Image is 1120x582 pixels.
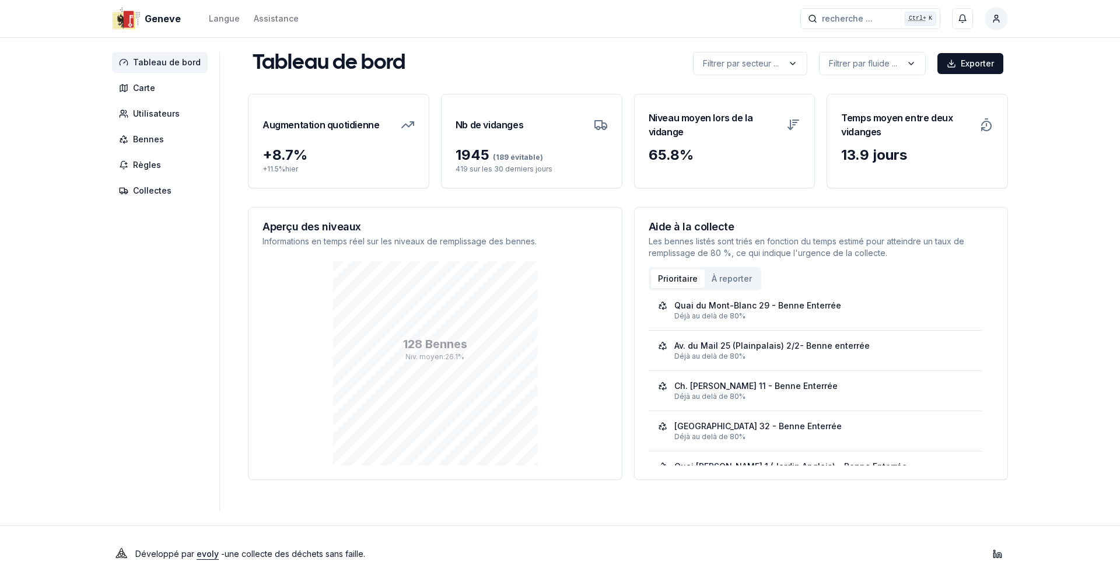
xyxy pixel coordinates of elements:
div: Déjà au delà de 80% [674,432,973,441]
a: Carte [112,78,212,99]
a: Utilisateurs [112,103,212,124]
a: Av. du Mail 25 (Plainpalais) 2/2- Benne enterréeDéjà au delà de 80% [658,340,973,361]
button: Langue [209,12,240,26]
div: Quai du Mont-Blanc 29 - Benne Enterrée [674,300,841,311]
span: (189 évitable) [489,153,543,162]
div: 1945 [456,146,608,164]
div: Quai [PERSON_NAME] 1 (Jardin Anglais) - Benne Enterrée [674,461,907,472]
span: Bennes [133,134,164,145]
h3: Niveau moyen lors de la vidange [649,108,780,141]
a: Geneve [112,12,185,26]
a: Tableau de bord [112,52,212,73]
span: Tableau de bord [133,57,201,68]
div: [GEOGRAPHIC_DATA] 32 - Benne Enterrée [674,420,842,432]
a: Règles [112,155,212,176]
button: Exporter [937,53,1003,74]
span: Utilisateurs [133,108,180,120]
p: Développé par - une collecte des déchets sans faille . [135,546,365,562]
p: 419 sur les 30 derniers jours [456,164,608,174]
a: Ch. [PERSON_NAME] 11 - Benne EnterréeDéjà au delà de 80% [658,380,973,401]
div: Déjà au delà de 80% [674,392,973,401]
a: Assistance [254,12,299,26]
a: Bennes [112,129,212,150]
a: evoly [197,549,219,559]
div: Déjà au delà de 80% [674,352,973,361]
h3: Nb de vidanges [456,108,523,141]
a: Collectes [112,180,212,201]
button: À reporter [705,269,759,288]
span: Règles [133,159,161,171]
button: Prioritaire [651,269,705,288]
img: Geneve Logo [112,5,140,33]
div: Av. du Mail 25 (Plainpalais) 2/2- Benne enterrée [674,340,870,352]
div: Déjà au delà de 80% [674,311,973,321]
div: + 8.7 % [262,146,415,164]
div: Ch. [PERSON_NAME] 11 - Benne Enterrée [674,380,838,392]
span: Geneve [145,12,181,26]
a: Quai [PERSON_NAME] 1 (Jardin Anglais) - Benne Enterrée [658,461,973,482]
span: recherche ... [822,13,873,24]
button: recherche ...Ctrl+K [800,8,940,29]
h3: Temps moyen entre deux vidanges [841,108,972,141]
p: Filtrer par secteur ... [703,58,779,69]
p: + 11.5 % hier [262,164,415,174]
h1: Tableau de bord [253,52,405,75]
button: label [819,52,926,75]
span: Carte [133,82,155,94]
a: [GEOGRAPHIC_DATA] 32 - Benne EnterréeDéjà au delà de 80% [658,420,973,441]
div: 13.9 jours [841,146,993,164]
p: Filtrer par fluide ... [829,58,897,69]
a: Quai du Mont-Blanc 29 - Benne EnterréeDéjà au delà de 80% [658,300,973,321]
h3: Aide à la collecte [649,222,994,232]
span: Collectes [133,185,171,197]
p: Informations en temps réel sur les niveaux de remplissage des bennes. [262,236,608,247]
div: 65.8 % [649,146,801,164]
img: Evoly Logo [112,545,131,563]
h3: Augmentation quotidienne [262,108,379,141]
button: label [693,52,807,75]
div: Langue [209,13,240,24]
p: Les bennes listés sont triés en fonction du temps estimé pour atteindre un taux de remplissage de... [649,236,994,259]
h3: Aperçu des niveaux [262,222,608,232]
